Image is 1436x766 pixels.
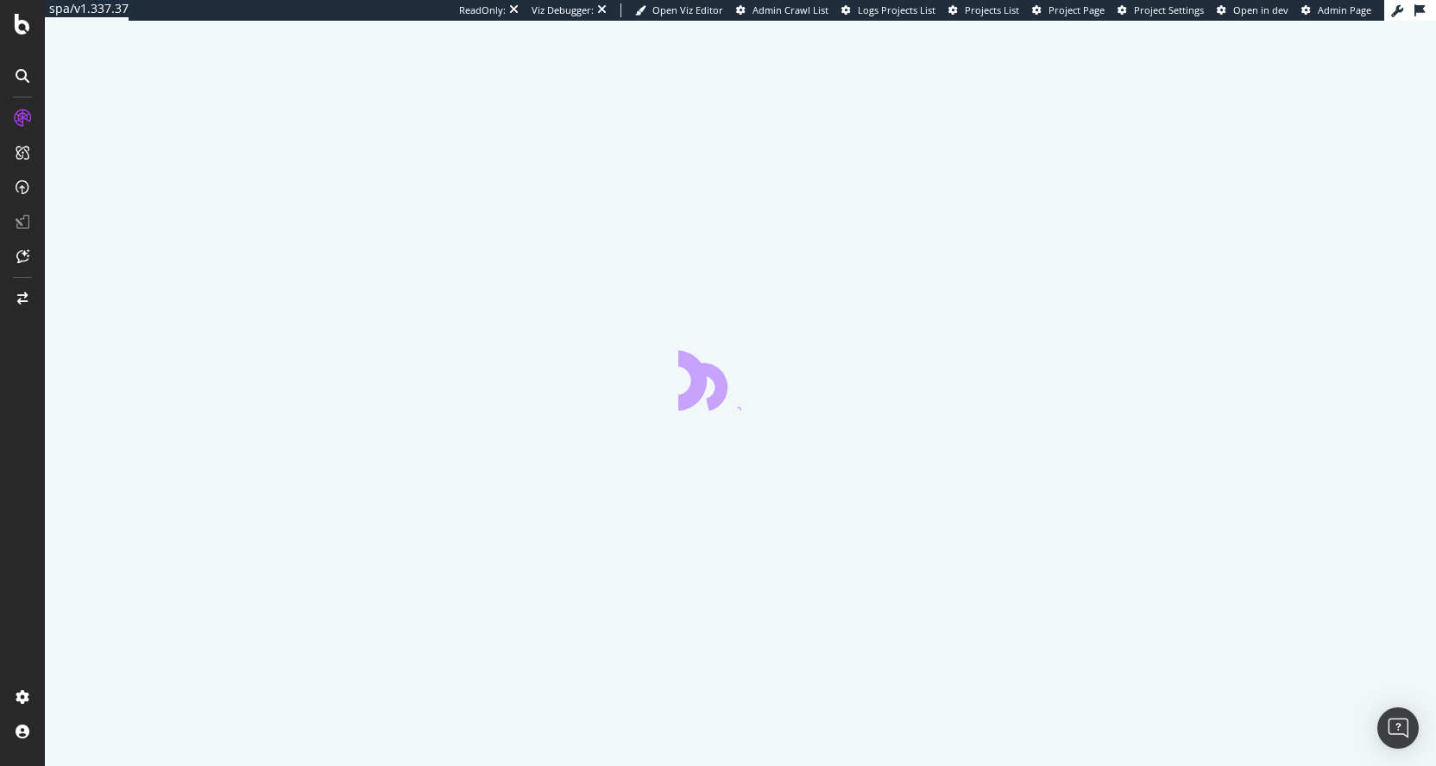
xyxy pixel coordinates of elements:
[635,3,723,17] a: Open Viz Editor
[1032,3,1105,17] a: Project Page
[965,3,1019,16] span: Projects List
[1318,3,1371,16] span: Admin Page
[1377,707,1419,749] div: Open Intercom Messenger
[841,3,935,17] a: Logs Projects List
[1217,3,1288,17] a: Open in dev
[948,3,1019,17] a: Projects List
[652,3,723,16] span: Open Viz Editor
[532,3,594,17] div: Viz Debugger:
[1301,3,1371,17] a: Admin Page
[678,348,803,411] div: animation
[1134,3,1204,16] span: Project Settings
[459,3,506,17] div: ReadOnly:
[858,3,935,16] span: Logs Projects List
[1049,3,1105,16] span: Project Page
[753,3,828,16] span: Admin Crawl List
[736,3,828,17] a: Admin Crawl List
[1233,3,1288,16] span: Open in dev
[1118,3,1204,17] a: Project Settings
